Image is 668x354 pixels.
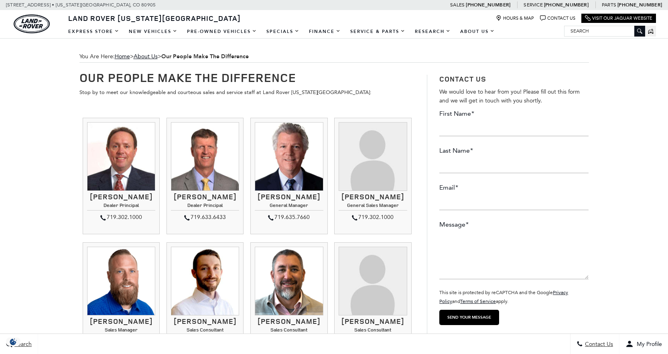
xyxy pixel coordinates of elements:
[4,338,22,346] section: Click to Open Cookie Consent Modal
[63,25,499,39] nav: Main Navigation
[63,25,124,39] a: EXPRESS STORE
[171,247,239,315] img: Kevin Heim
[439,220,469,229] label: Message
[171,317,239,325] h3: [PERSON_NAME]
[585,15,652,21] a: Visit Our Jaguar Website
[124,25,182,39] a: New Vehicles
[134,53,249,60] span: >
[564,26,645,36] input: Search
[87,327,155,335] h4: Sales Manager
[602,2,616,8] span: Parts
[544,2,589,8] a: [PHONE_NUMBER]
[255,122,323,190] img: Ray Reilly
[460,299,496,304] a: Terms of Service
[255,327,323,335] h4: Sales Consultant
[439,310,499,325] input: Send your message
[496,15,534,21] a: Hours & Map
[339,213,407,222] div: 719.302.1000
[68,13,241,23] span: Land Rover [US_STATE][GEOGRAPHIC_DATA]
[339,317,407,325] h3: [PERSON_NAME]
[339,327,407,335] h4: Sales Consultant
[255,213,323,222] div: 719.635.7660
[439,88,580,104] span: We would love to hear from you! Please fill out this form and we will get in touch with you shortly.
[161,53,249,60] strong: Our People Make The Difference
[439,183,458,192] label: Email
[14,14,50,33] a: land-rover
[115,53,130,60] a: Home
[134,53,158,60] a: About Us
[262,25,304,39] a: Specials
[583,341,613,348] span: Contact Us
[339,247,407,315] img: Gracie Dean
[87,122,155,190] img: Thom Buckley
[182,25,262,39] a: Pre-Owned Vehicles
[171,213,239,222] div: 719.633.6433
[87,203,155,210] h4: Dealer Principal
[63,13,246,23] a: Land Rover [US_STATE][GEOGRAPHIC_DATA]
[339,193,407,201] h3: [PERSON_NAME]
[339,203,407,210] h4: General Sales Manager
[619,334,668,354] button: Open user profile menu
[524,2,542,8] span: Service
[450,2,465,8] span: Sales
[87,317,155,325] h3: [PERSON_NAME]
[87,247,155,315] img: Jesse Lyon
[439,146,473,155] label: Last Name
[617,2,662,8] a: [PHONE_NUMBER]
[410,25,455,39] a: Research
[439,290,568,304] small: This site is protected by reCAPTCHA and the Google and apply.
[87,213,155,222] div: 719.302.1000
[455,25,499,39] a: About Us
[115,53,249,60] span: >
[540,15,575,21] a: Contact Us
[87,193,155,201] h3: [PERSON_NAME]
[79,71,415,84] h1: Our People Make The Difference
[4,338,22,346] img: Opt-Out Icon
[255,247,323,315] img: Trebor Alvord
[6,2,156,8] a: [STREET_ADDRESS] • [US_STATE][GEOGRAPHIC_DATA], CO 80905
[339,122,407,190] img: Kimberley Zacharias
[79,88,415,97] p: Stop by to meet our knowledgeable and courteous sales and service staff at Land Rover [US_STATE][...
[14,14,50,33] img: Land Rover
[255,193,323,201] h3: [PERSON_NAME]
[255,317,323,325] h3: [PERSON_NAME]
[439,75,589,84] h3: Contact Us
[439,109,474,118] label: First Name
[79,51,589,63] span: You Are Here:
[633,341,662,348] span: My Profile
[171,327,239,335] h4: Sales Consultant
[304,25,345,39] a: Finance
[171,122,239,190] img: Mike Jorgensen
[466,2,510,8] a: [PHONE_NUMBER]
[79,51,589,63] div: Breadcrumbs
[255,203,323,210] h4: General Manager
[171,193,239,201] h3: [PERSON_NAME]
[345,25,410,39] a: Service & Parts
[171,203,239,210] h4: Dealer Principal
